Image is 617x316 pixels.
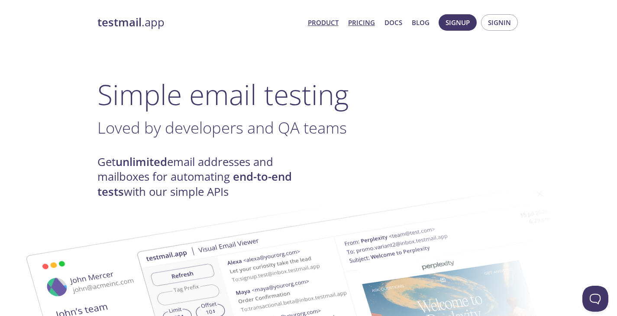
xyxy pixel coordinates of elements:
strong: unlimited [116,154,167,169]
strong: testmail [97,15,142,30]
a: Pricing [348,17,375,28]
button: Signup [439,14,477,31]
a: Product [308,17,339,28]
strong: end-to-end tests [97,169,292,199]
span: Signin [488,17,511,28]
span: Loved by developers and QA teams [97,117,347,138]
h4: Get email addresses and mailboxes for automating with our simple APIs [97,155,309,199]
button: Signin [481,14,518,31]
h1: Simple email testing [97,78,520,111]
a: Docs [384,17,402,28]
a: testmail.app [97,15,301,30]
a: Blog [412,17,430,28]
iframe: Help Scout Beacon - Open [582,286,608,312]
span: Signup [446,17,470,28]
